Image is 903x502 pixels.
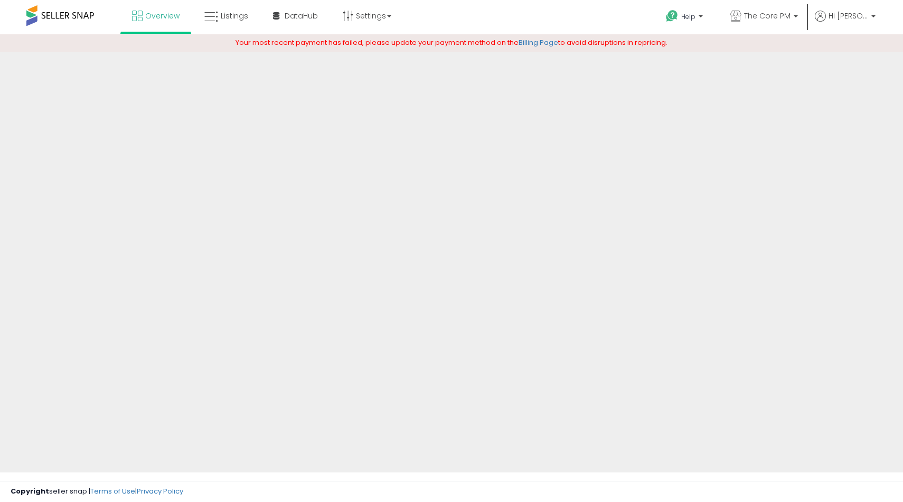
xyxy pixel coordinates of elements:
[221,11,248,21] span: Listings
[665,10,679,23] i: Get Help
[681,12,695,21] span: Help
[519,37,558,48] a: Billing Page
[829,11,868,21] span: Hi [PERSON_NAME]
[815,11,876,34] a: Hi [PERSON_NAME]
[145,11,180,21] span: Overview
[657,2,713,34] a: Help
[285,11,318,21] span: DataHub
[236,37,667,48] span: Your most recent payment has failed, please update your payment method on the to avoid disruption...
[744,11,791,21] span: The Core PM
